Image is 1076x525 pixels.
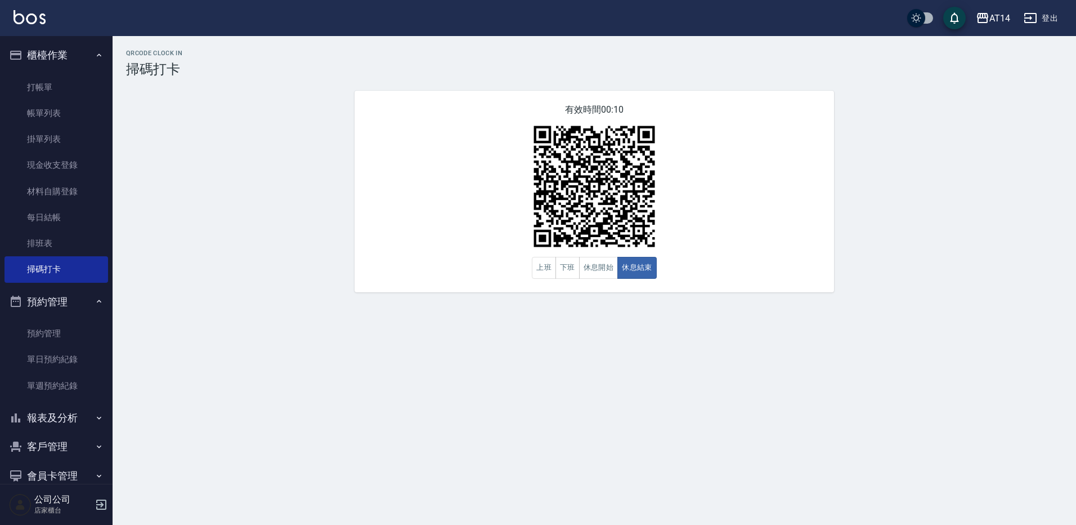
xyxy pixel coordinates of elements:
a: 每日結帳 [5,204,108,230]
button: AT14 [971,7,1015,30]
p: 店家櫃台 [34,505,92,515]
a: 材料自購登錄 [5,179,108,204]
button: 櫃檯作業 [5,41,108,70]
button: 報表及分析 [5,403,108,433]
button: 上班 [532,257,556,279]
a: 掃碼打卡 [5,256,108,282]
a: 現金收支登錄 [5,152,108,178]
a: 單日預約紀錄 [5,346,108,372]
div: 有效時間 00:10 [355,91,834,292]
button: 會員卡管理 [5,461,108,491]
button: 下班 [555,257,580,279]
a: 打帳單 [5,74,108,100]
div: AT14 [989,11,1010,25]
button: save [943,7,966,29]
a: 掛單列表 [5,126,108,152]
h5: 公司公司 [34,494,92,505]
button: 客戶管理 [5,432,108,461]
a: 單週預約紀錄 [5,373,108,399]
button: 休息結束 [617,257,657,279]
img: Logo [14,10,46,24]
h2: QRcode Clock In [126,50,1062,57]
h3: 掃碼打卡 [126,61,1062,77]
a: 帳單列表 [5,100,108,126]
a: 預約管理 [5,321,108,346]
a: 排班表 [5,230,108,256]
button: 預約管理 [5,287,108,317]
button: 登出 [1019,8,1062,29]
button: 休息開始 [579,257,618,279]
img: Person [9,493,32,516]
